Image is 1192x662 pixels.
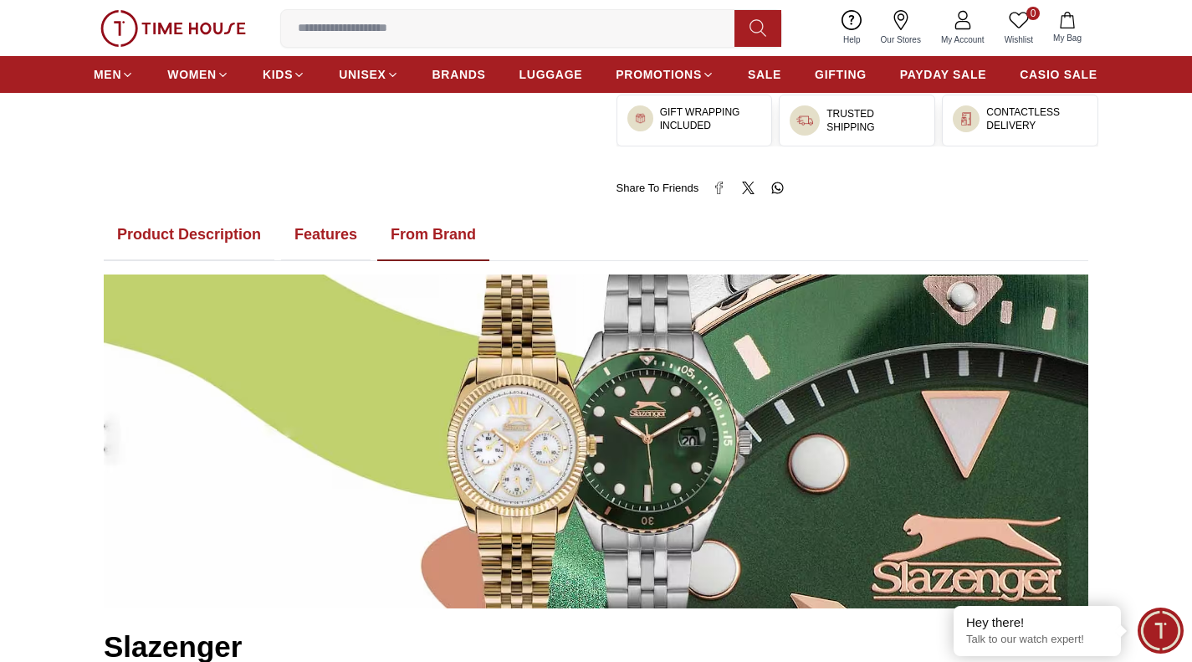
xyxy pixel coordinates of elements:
[432,66,486,83] span: BRANDS
[263,59,305,90] a: KIDS
[281,209,371,261] button: Features
[104,209,274,261] button: Product Description
[339,59,398,90] a: UNISEX
[660,105,762,132] h3: GIFT WRAPPING INCLUDED
[616,180,699,197] span: Share To Friends
[1046,32,1088,44] span: My Bag
[94,59,134,90] a: MEN
[833,7,871,49] a: Help
[377,209,489,261] button: From Brand
[966,614,1108,631] div: Hey there!
[634,112,647,125] img: ...
[94,66,121,83] span: MEN
[1020,59,1097,90] a: CASIO SALE
[519,59,583,90] a: LUGGAGE
[826,107,924,134] h3: TRUSTED SHIPPING
[998,33,1040,46] span: Wishlist
[263,66,293,83] span: KIDS
[167,59,229,90] a: WOMEN
[986,105,1087,132] h3: CONTACTLESS DELIVERY
[874,33,928,46] span: Our Stores
[959,112,973,126] img: ...
[616,66,702,83] span: PROMOTIONS
[1020,66,1097,83] span: CASIO SALE
[815,59,867,90] a: GIFTING
[900,66,986,83] span: PAYDAY SALE
[966,633,1108,647] p: Talk to our watch expert!
[1026,7,1040,20] span: 0
[1043,8,1092,48] button: My Bag
[432,59,486,90] a: BRANDS
[995,7,1043,49] a: 0Wishlist
[934,33,991,46] span: My Account
[1138,608,1184,654] div: Chat Widget
[100,10,246,47] img: ...
[519,66,583,83] span: LUGGAGE
[815,66,867,83] span: GIFTING
[104,275,1088,608] img: Slazenger
[871,7,931,49] a: Our Stores
[796,112,813,129] img: ...
[748,59,781,90] a: SALE
[339,66,386,83] span: UNISEX
[167,66,217,83] span: WOMEN
[748,66,781,83] span: SALE
[900,59,986,90] a: PAYDAY SALE
[836,33,867,46] span: Help
[616,59,714,90] a: PROMOTIONS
